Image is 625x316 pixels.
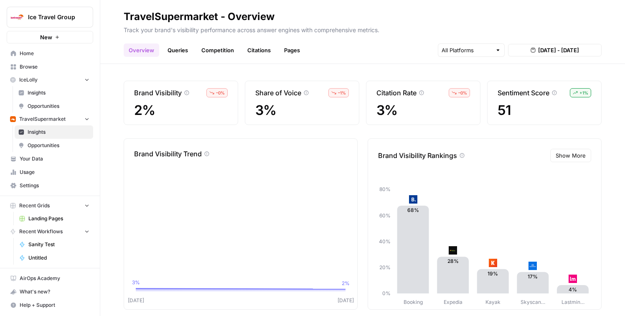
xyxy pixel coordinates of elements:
span: Sanity Test [28,241,89,248]
tspan: Expedia [444,299,462,305]
a: Settings [7,179,93,192]
a: Pages [279,43,305,57]
img: h7pjoez02noi57j401137bylbchv [449,246,457,255]
span: Browse [20,63,89,71]
a: Browse [7,60,93,74]
button: TravelSupermarket [7,113,93,125]
img: g6uzkw9mirwx9hsiontezmyx232g [10,116,16,122]
a: Opportunities [15,99,93,113]
span: [DATE] - [DATE] [538,46,579,54]
tspan: Lastmin… [561,299,584,305]
tspan: [DATE] [128,297,144,303]
p: Share of Voice [255,88,301,98]
span: Settings [20,182,89,189]
span: TravelSupermarket [19,115,66,123]
tspan: 60% [379,212,391,219]
span: Recent Workflows [19,228,63,235]
p: Brand Visibility [134,88,182,98]
tspan: Booking [404,299,423,305]
a: Citations [242,43,276,57]
button: Help + Support [7,298,93,312]
span: Insights [28,89,89,97]
div: TravelSupermarket - Overview [124,10,274,23]
a: AirOps Academy [7,272,93,285]
a: Sanity Test [15,238,93,251]
span: 51 [498,103,591,118]
a: Queries [163,43,193,57]
span: Home [20,50,89,57]
span: Opportunities [28,102,89,110]
button: Workspace: Ice Travel Group [7,7,93,28]
a: Your Data [7,152,93,166]
button: [DATE] - [DATE] [508,44,602,56]
a: Insights [15,86,93,99]
span: Insights [28,128,89,136]
span: Ice Travel Group [28,13,79,21]
a: Home [7,47,93,60]
img: jpxhxpa0k7a1seiesohn4tz62946 [489,259,497,267]
span: Recent Grids [19,202,50,209]
span: 3% [255,103,349,118]
span: Landing Pages [28,215,89,222]
input: All Platforms [442,46,492,54]
button: IceLolly [7,74,93,86]
tspan: 20% [379,264,391,270]
span: 3% [376,103,470,118]
span: – 0 % [216,89,225,96]
p: Track your brand's visibility performance across answer engines with comprehensive metrics. [124,23,602,34]
text: 68% [407,207,419,213]
img: f4graife4slwbadejnm59cezz5f2 [409,195,417,204]
span: Help + Support [20,301,89,309]
tspan: [DATE] [338,297,354,303]
button: Show More [550,149,591,162]
tspan: 40% [379,238,391,245]
tspan: 2% [342,280,350,286]
tspan: 3% [132,279,140,285]
span: Your Data [20,155,89,163]
a: Opportunities [15,139,93,152]
text: 4% [569,286,577,293]
text: 17% [528,273,538,280]
a: Competition [196,43,239,57]
span: Show More [556,151,586,160]
span: – 0 % [458,89,467,96]
button: Recent Workflows [7,225,93,238]
img: w8ds4i17x2o0hvignto5r5uej30d [569,275,577,283]
text: 28% [447,258,459,264]
a: Untitled [15,251,93,265]
p: Brand Visibility Rankings [378,150,457,161]
a: Usage [7,166,93,179]
tspan: 80% [379,186,391,192]
span: IceLolly [19,76,38,84]
button: Recent Grids [7,199,93,212]
span: New [40,33,52,41]
span: – 1 % [338,89,346,96]
p: Brand Visibility Trend [134,149,202,159]
img: Ice Travel Group Logo [10,10,25,25]
span: + 1 % [579,89,588,96]
img: sg1etl2o5gvkknryoocgy1m78tew [528,262,537,270]
span: 2% [134,103,228,118]
span: Untitled [28,254,89,262]
p: Sentiment Score [498,88,549,98]
a: Landing Pages [15,212,93,225]
span: Usage [20,168,89,176]
p: Citation Rate [376,88,417,98]
span: Opportunities [28,142,89,149]
a: Overview [124,43,159,57]
tspan: 0% [382,290,391,296]
a: Insights [15,125,93,139]
tspan: Kayak [485,299,501,305]
button: What's new? [7,285,93,298]
text: 19% [488,270,498,277]
tspan: Skyscan… [521,299,545,305]
button: New [7,31,93,43]
span: AirOps Academy [20,275,89,282]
